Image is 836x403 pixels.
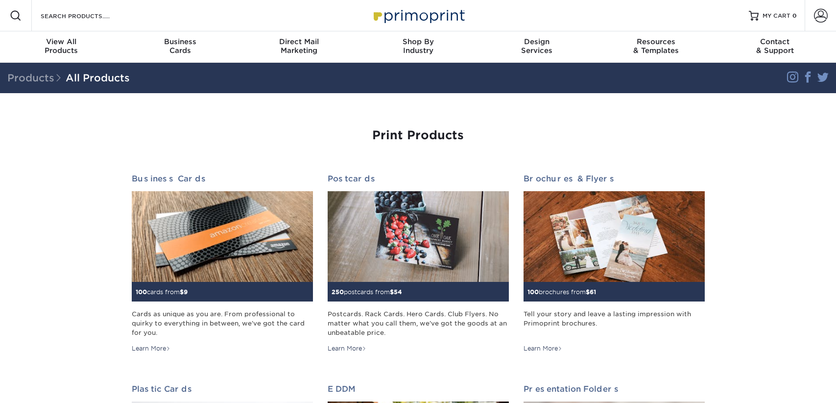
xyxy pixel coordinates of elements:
span: Products [7,72,66,84]
div: Tell your story and leave a lasting impression with Primoprint brochures. [524,309,705,338]
span: Business [120,37,239,46]
div: Cards as unique as you are. From professional to quirky to everything in between, we've got the c... [132,309,313,338]
div: & Templates [597,37,716,55]
span: MY CART [763,12,790,20]
span: Shop By [358,37,478,46]
span: Direct Mail [239,37,358,46]
span: Contact [716,37,835,46]
div: Products [2,37,121,55]
span: Resources [597,37,716,46]
small: postcards from [332,288,402,296]
div: Marketing [239,37,358,55]
h2: Presentation Folders [524,384,705,394]
span: 100 [136,288,147,296]
a: Shop ByIndustry [358,31,478,63]
span: $ [390,288,394,296]
span: 100 [527,288,539,296]
h2: Plastic Cards [132,384,313,394]
a: All Products [66,72,130,84]
a: Brochures & Flyers 100brochures from$61 Tell your story and leave a lasting impression with Primo... [524,174,705,353]
span: View All [2,37,121,46]
span: 250 [332,288,344,296]
small: cards from [136,288,188,296]
img: Primoprint [369,5,467,26]
span: 0 [792,12,797,19]
img: Postcards [328,191,509,282]
div: Services [478,37,597,55]
span: 9 [184,288,188,296]
div: Learn More [132,344,170,353]
a: View AllProducts [2,31,121,63]
a: Business Cards 100cards from$9 Cards as unique as you are. From professional to quirky to everyth... [132,174,313,353]
div: & Support [716,37,835,55]
span: $ [180,288,184,296]
a: Direct MailMarketing [239,31,358,63]
a: DesignServices [478,31,597,63]
img: Brochures & Flyers [524,191,705,282]
small: brochures from [527,288,596,296]
a: Contact& Support [716,31,835,63]
div: Postcards. Rack Cards. Hero Cards. Club Flyers. No matter what you call them, we've got the goods... [328,309,509,338]
div: Learn More [524,344,562,353]
h2: Postcards [328,174,509,183]
span: $ [586,288,590,296]
h2: Business Cards [132,174,313,183]
img: Business Cards [132,191,313,282]
span: Design [478,37,597,46]
a: Postcards 250postcards from$54 Postcards. Rack Cards. Hero Cards. Club Flyers. No matter what you... [328,174,509,353]
a: BusinessCards [120,31,239,63]
h1: Print Products [132,128,705,143]
a: Resources& Templates [597,31,716,63]
input: SEARCH PRODUCTS..... [40,10,135,22]
span: 54 [394,288,402,296]
div: Cards [120,37,239,55]
div: Industry [358,37,478,55]
h2: EDDM [328,384,509,394]
span: 61 [590,288,596,296]
h2: Brochures & Flyers [524,174,705,183]
div: Learn More [328,344,366,353]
